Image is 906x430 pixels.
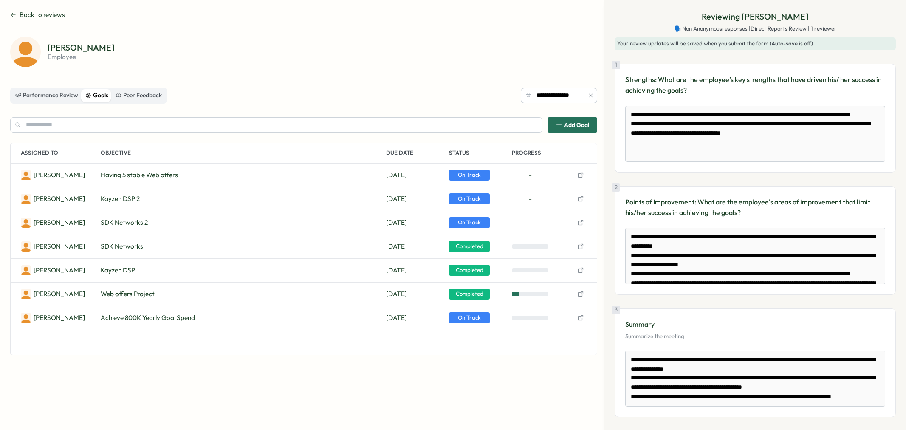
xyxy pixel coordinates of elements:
p: Strengths: What are the employee’s key strengths that have driven his/ her success in achieving t... [625,74,885,96]
p: Status [449,143,508,163]
a: Deniz[PERSON_NAME] [21,194,85,204]
p: Reviewing [PERSON_NAME] [702,10,809,23]
div: Peer Feedback [116,91,162,100]
span: Kayzen DSP [101,266,135,275]
span: SDK Networks [101,242,143,251]
p: Summarize the meeting [625,333,885,340]
p: Deniz [34,266,85,275]
span: Jun 01, 2025 [386,242,407,251]
p: employee [48,54,115,60]
div: Goals [85,91,108,100]
a: Deniz[PERSON_NAME] [21,170,85,180]
span: (Auto-save is off) [770,40,813,47]
p: Progress [512,143,571,163]
span: Dec 31, 2025 [386,194,407,204]
span: Dec 31, 2025 [386,313,407,322]
span: Completed [449,241,490,252]
button: Back to reviews [10,10,65,20]
p: Deniz [34,194,85,204]
img: Deniz [21,170,31,180]
span: 🗣️ Non Anonymous responses | Direct Reports Review | 1 reviewer [674,25,837,33]
img: Deniz [10,37,41,67]
div: 2 [612,183,620,192]
span: - [529,194,532,204]
a: Deniz[PERSON_NAME] [21,313,85,323]
p: Deniz [34,289,85,299]
p: Objective [101,143,383,163]
p: [PERSON_NAME] [48,43,115,52]
a: Deniz[PERSON_NAME] [21,265,85,275]
img: Deniz [21,313,31,323]
a: Deniz[PERSON_NAME] [21,218,85,228]
p: Due Date [386,143,446,163]
span: On Track [449,312,490,323]
p: Deniz [34,170,85,180]
span: Jun 01, 2025 [386,289,407,299]
span: Web offers Project [101,289,155,299]
div: Performance Review [15,91,78,100]
span: SDK Networks 2 [101,218,148,227]
img: Deniz [21,218,31,228]
span: Completed [449,265,490,276]
span: On Track [449,193,490,204]
img: Deniz [21,241,31,252]
span: Dec 31, 2025 [386,170,407,180]
p: Points of Improvement: What are the employee's areas of improvement that limit his/her success in... [625,197,885,218]
span: Having 5 stable Web offers [101,170,178,180]
span: Completed [449,289,490,300]
p: Deniz [34,313,85,322]
span: Dec 31, 2025 [386,218,407,227]
span: Add Goal [564,122,589,128]
img: Deniz [21,265,31,275]
div: 3 [612,306,620,314]
span: Your review updates will be saved when you submit the form [617,40,813,47]
span: - [529,218,532,227]
a: Deniz[PERSON_NAME] [21,241,85,252]
span: Jun 30, 2025 [386,266,407,275]
span: - [529,170,532,180]
p: Deniz [34,218,85,227]
p: Deniz [34,242,85,251]
a: Deniz[PERSON_NAME] [21,289,85,299]
p: Assigned To [21,143,97,163]
span: On Track [449,170,490,181]
span: Achieve 800K Yearly Goal Spend [101,313,195,322]
button: Add Goal [548,117,597,133]
span: Back to reviews [20,10,65,20]
span: On Track [449,217,490,228]
img: Deniz [21,289,31,299]
p: Summary [625,319,885,330]
span: Kayzen DSP 2 [101,194,140,204]
img: Deniz [21,194,31,204]
div: 1 [612,61,620,69]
